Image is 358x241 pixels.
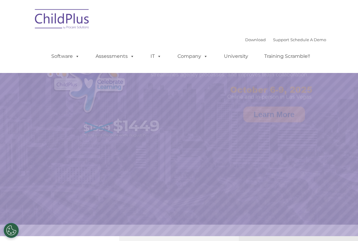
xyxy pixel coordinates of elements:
[258,50,316,62] a: Training Scramble!!
[273,37,289,42] a: Support
[243,107,305,122] a: Learn More
[45,50,86,62] a: Software
[245,37,326,42] font: |
[218,50,254,62] a: University
[144,50,167,62] a: IT
[171,50,214,62] a: Company
[32,5,93,35] img: ChildPlus by Procare Solutions
[4,223,19,238] button: Cookies Settings
[290,37,326,42] a: Schedule A Demo
[245,37,266,42] a: Download
[89,50,140,62] a: Assessments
